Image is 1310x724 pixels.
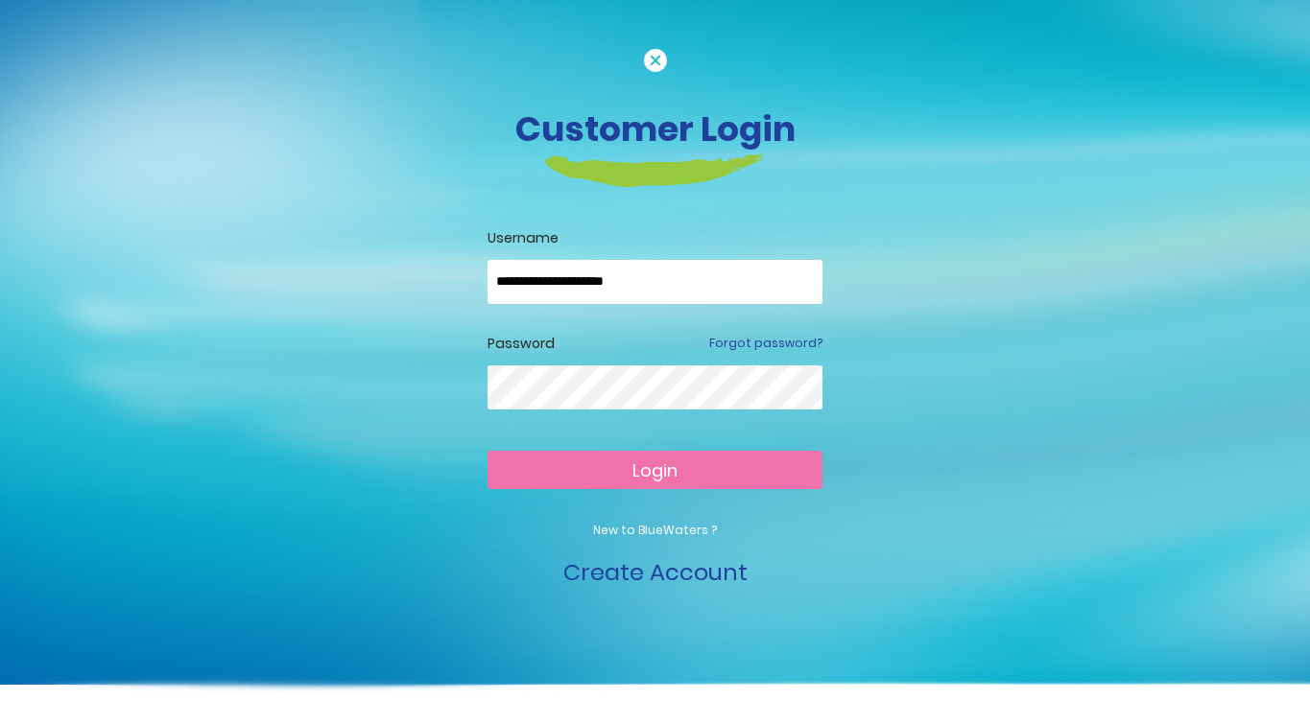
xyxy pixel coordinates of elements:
img: login-heading-border.png [545,154,765,187]
h3: Customer Login [123,108,1188,150]
img: cancel [644,49,667,72]
p: New to BlueWaters ? [488,522,822,539]
label: Password [488,334,555,354]
a: Forgot password? [709,335,822,352]
button: Login [488,451,822,489]
a: Create Account [563,556,748,588]
label: Username [488,228,822,248]
span: Login [632,458,678,482]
